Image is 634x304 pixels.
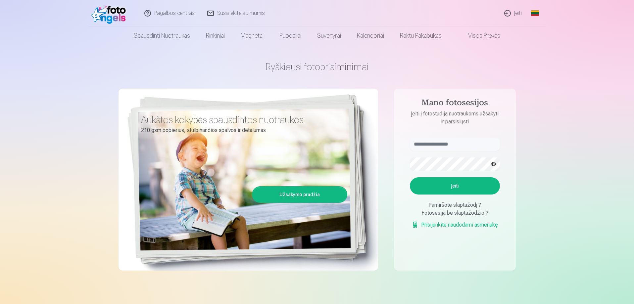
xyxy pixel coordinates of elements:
a: Puodeliai [271,26,309,45]
h3: Aukštos kokybės spausdintos nuotraukos [141,114,342,126]
p: Įeiti į fotostudiją nuotraukoms užsakyti ir parsisiųsti [403,110,507,126]
img: /fa2 [91,3,129,24]
a: Kalendoriai [349,26,392,45]
h4: Mano fotosesijos [403,98,507,110]
a: Suvenyrai [309,26,349,45]
div: Pamiršote slaptažodį ? [410,201,500,209]
a: Magnetai [233,26,271,45]
a: Visos prekės [450,26,508,45]
a: Rinkiniai [198,26,233,45]
p: 210 gsm popierius, stulbinančios spalvos ir detalumas [141,126,342,135]
div: Fotosesija be slaptažodžio ? [410,209,500,217]
button: Įeiti [410,177,500,195]
a: Užsakymo pradžia [253,187,346,202]
a: Prisijunkite naudodami asmenukę [412,221,498,229]
a: Spausdinti nuotraukas [126,26,198,45]
h1: Ryškiausi fotoprisiminimai [119,61,516,73]
a: Raktų pakabukas [392,26,450,45]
